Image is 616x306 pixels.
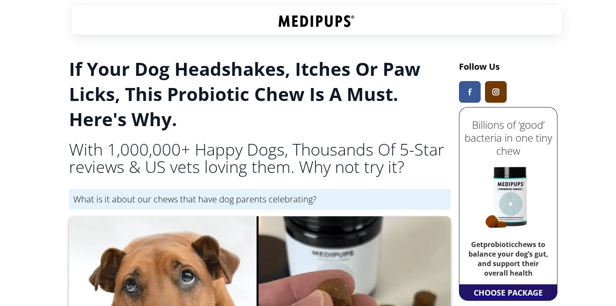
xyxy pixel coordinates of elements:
h2: Billions of ‘good’ bacteria in one tiny chew [462,118,555,157]
img: Medipups Facebook [468,88,472,95]
a: Billions of ‘good’ bacteria in one tiny chewGetprobioticchews to balance your dog’s gut, and supp... [462,110,555,282]
img: Medipups Instagram [492,88,499,95]
div: What is it about our chews that have dog parents celebrating? [69,189,451,210]
h2: With 1,000,000+ Happy Dogs, Thousands Of 5-Star reviews & US vets loving them. Why not try it? [69,140,451,175]
h1: If Your Dog Headshakes, Itches Or Paw Licks, This Probiotic Chew Is A Must. Here's Why. [69,56,451,132]
h3: Follow Us [459,61,557,72]
a: CHOOSE PACKAGE [472,285,545,300]
b: Get probiotic chews to balance your dog’s gut, and support their overall health [469,240,548,278]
